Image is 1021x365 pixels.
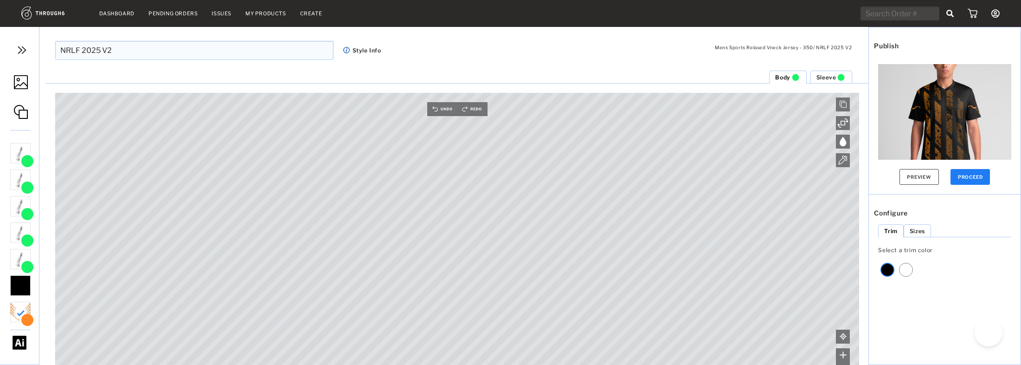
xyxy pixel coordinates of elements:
[20,234,35,247] img: GreenDPI.png
[968,9,977,18] img: icon_cart.dab5cea1.svg
[840,137,847,146] img: ColorManagement4.svg
[13,305,28,320] img: SelectedIcon.png
[300,10,322,17] a: Create
[910,228,925,235] div: Sizes
[837,117,848,129] img: icon_rotate.svg
[55,41,334,60] input: Enter Design Name Here
[20,155,35,167] img: GreenDPI.png
[816,74,836,81] span: Sleeve
[20,181,35,194] img: GreenDPI.png
[20,261,35,273] img: GreenDPI.png
[245,10,286,17] a: My Products
[950,169,990,185] button: PROCEED
[427,102,457,116] img: undo.png
[148,10,198,17] a: Pending Orders
[878,224,903,237] li: Trim
[99,10,135,17] a: Dashboard
[840,333,847,340] img: ResetZoom.png
[838,156,848,165] img: Eyedropper.svg
[790,74,801,81] img: There is an image on the canvas that will result in poor print quality
[869,204,1002,222] span: Configure
[836,153,850,167] div: Color Management
[836,98,850,111] div: Clone Layer
[14,105,28,119] img: AddShape.svg
[212,10,231,17] a: Issues
[21,7,85,20] img: logo.1c10ca64.svg
[840,352,847,358] img: Zoom In
[14,75,28,89] img: AddImage.svg
[836,330,850,344] div: Reset Zoom
[353,47,381,54] span: Style Info
[13,336,26,350] img: AIIcon.png
[20,208,35,220] img: GreenDPI.png
[840,101,847,108] img: icon_clone.png
[836,135,850,149] div: Color Management
[715,45,852,50] label: Mens Sports Relaxed Vneck Jersey - 350 / NRLF 2025 V2
[878,247,932,254] span: Select a trim color
[458,102,488,116] img: redo.png
[836,116,850,130] div: Rotate Layer
[343,46,350,54] img: icon_button_info.cb0b00cd.svg
[775,74,790,81] span: Body
[860,7,939,20] input: Search Order #
[899,169,939,185] button: Preview
[20,313,35,326] img: OrangeDPI.png
[878,64,1011,197] img: 1462_Thumb_5924d4707bda4ea58dd6414cf0b0d423-462-.png
[836,74,846,81] img: There is an image on the canvas that will result in poor print quality
[975,319,1002,346] iframe: Toggle Customer Support
[869,37,1002,55] span: Publish
[15,43,29,57] img: DoubleChevronRight.png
